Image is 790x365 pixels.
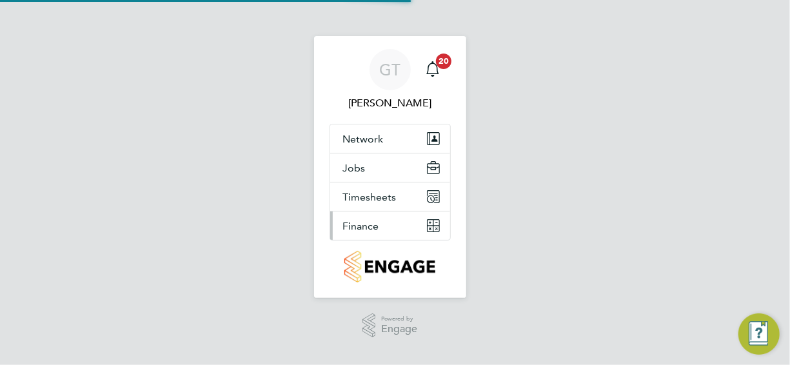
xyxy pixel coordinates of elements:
img: countryside-properties-logo-retina.png [344,251,435,282]
span: Georgev Taylor [330,95,451,111]
button: Finance [330,212,450,240]
span: Timesheets [343,191,397,203]
a: 20 [420,49,446,90]
a: Powered byEngage [362,313,417,338]
span: Finance [343,220,379,232]
span: 20 [436,54,451,69]
a: GT[PERSON_NAME] [330,49,451,111]
nav: Main navigation [314,36,466,298]
button: Timesheets [330,182,450,211]
span: GT [379,61,400,78]
button: Engage Resource Center [738,313,780,355]
button: Network [330,124,450,153]
span: Powered by [381,313,417,324]
span: Jobs [343,162,366,174]
button: Jobs [330,153,450,182]
span: Network [343,133,384,145]
a: Go to home page [330,251,451,282]
span: Engage [381,324,417,335]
